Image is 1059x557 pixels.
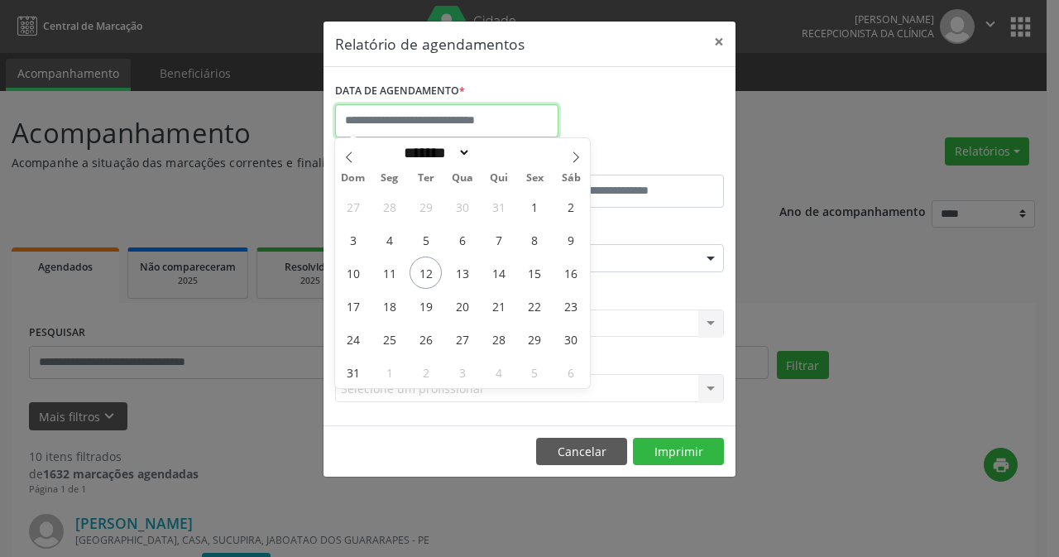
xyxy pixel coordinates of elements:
span: Setembro 3, 2025 [446,356,478,388]
span: Ter [408,173,444,184]
button: Close [702,22,736,62]
span: Agosto 12, 2025 [410,257,442,289]
span: Agosto 1, 2025 [519,190,551,223]
span: Dom [335,173,371,184]
span: Agosto 25, 2025 [373,323,405,355]
span: Agosto 4, 2025 [373,223,405,256]
span: Agosto 29, 2025 [519,323,551,355]
button: Imprimir [633,438,724,466]
span: Agosto 14, 2025 [482,257,515,289]
span: Agosto 9, 2025 [555,223,587,256]
span: Agosto 24, 2025 [337,323,369,355]
span: Qui [481,173,517,184]
span: Julho 30, 2025 [446,190,478,223]
span: Agosto 20, 2025 [446,290,478,322]
span: Agosto 3, 2025 [337,223,369,256]
span: Agosto 30, 2025 [555,323,587,355]
span: Setembro 4, 2025 [482,356,515,388]
span: Agosto 8, 2025 [519,223,551,256]
span: Julho 28, 2025 [373,190,405,223]
span: Julho 27, 2025 [337,190,369,223]
span: Agosto 31, 2025 [337,356,369,388]
span: Agosto 18, 2025 [373,290,405,322]
span: Agosto 28, 2025 [482,323,515,355]
span: Sáb [553,173,590,184]
span: Setembro 1, 2025 [373,356,405,388]
span: Seg [371,173,408,184]
span: Julho 29, 2025 [410,190,442,223]
span: Agosto 15, 2025 [519,257,551,289]
span: Agosto 13, 2025 [446,257,478,289]
label: DATA DE AGENDAMENTO [335,79,465,104]
span: Setembro 2, 2025 [410,356,442,388]
span: Agosto 22, 2025 [519,290,551,322]
span: Setembro 5, 2025 [519,356,551,388]
span: Agosto 7, 2025 [482,223,515,256]
span: Agosto 23, 2025 [555,290,587,322]
input: Year [471,144,525,161]
span: Julho 31, 2025 [482,190,515,223]
span: Agosto 19, 2025 [410,290,442,322]
span: Qua [444,173,481,184]
h5: Relatório de agendamentos [335,33,525,55]
span: Agosto 16, 2025 [555,257,587,289]
span: Agosto 17, 2025 [337,290,369,322]
span: Agosto 26, 2025 [410,323,442,355]
span: Agosto 2, 2025 [555,190,587,223]
span: Sex [517,173,553,184]
span: Agosto 27, 2025 [446,323,478,355]
select: Month [399,144,472,161]
span: Agosto 11, 2025 [373,257,405,289]
span: Agosto 21, 2025 [482,290,515,322]
span: Agosto 5, 2025 [410,223,442,256]
button: Cancelar [536,438,627,466]
span: Agosto 10, 2025 [337,257,369,289]
span: Setembro 6, 2025 [555,356,587,388]
label: ATÉ [534,149,724,175]
span: Agosto 6, 2025 [446,223,478,256]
